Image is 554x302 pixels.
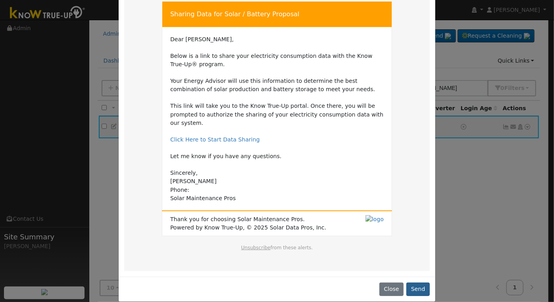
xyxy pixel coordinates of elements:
[241,245,271,250] a: Unsubscribe
[365,215,384,224] img: logo
[406,283,430,296] button: Send
[170,35,384,203] td: Dear [PERSON_NAME], Below is a link to share your electricity consumption data with the Know True...
[162,1,392,27] td: Sharing Data for Solar / Battery Proposal
[379,283,404,296] button: Close
[170,244,384,259] td: from these alerts.
[170,136,260,143] a: Click Here to Start Data Sharing
[170,215,326,232] span: Thank you for choosing Solar Maintenance Pros. Powered by Know True-Up, © 2025 Solar Data Pros, Inc.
